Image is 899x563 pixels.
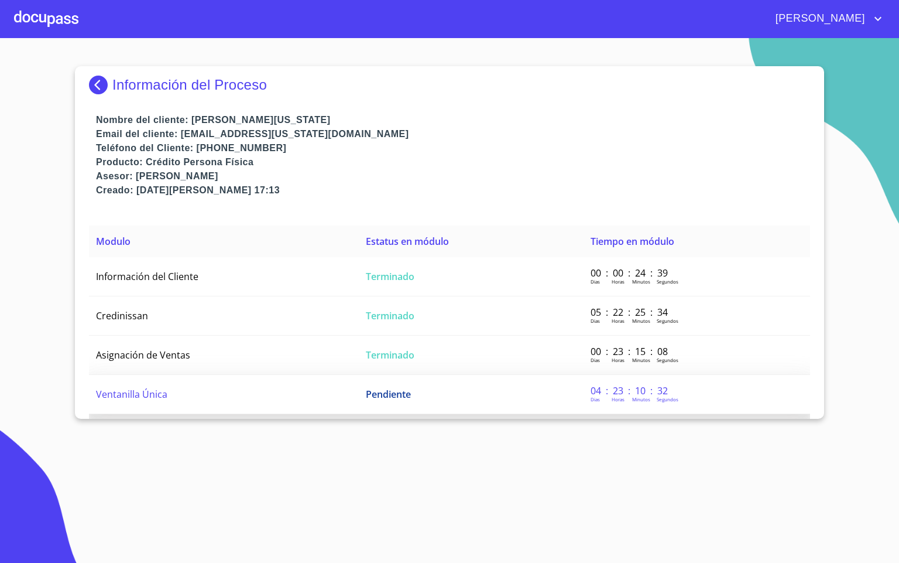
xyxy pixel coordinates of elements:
[632,357,650,363] p: Minutos
[96,388,167,401] span: Ventanilla Única
[591,345,670,358] p: 00 : 23 : 15 : 08
[96,270,198,283] span: Información del Cliente
[657,318,678,324] p: Segundos
[591,267,670,279] p: 00 : 00 : 24 : 39
[591,235,674,248] span: Tiempo en módulo
[96,127,810,141] p: Email del cliente: [EMAIL_ADDRESS][US_STATE][DOMAIN_NAME]
[96,155,810,169] p: Producto: Crédito Persona Física
[89,76,112,94] img: Docupass spot blue
[767,9,885,28] button: account of current user
[591,306,670,319] p: 05 : 22 : 25 : 34
[366,388,411,401] span: Pendiente
[591,396,600,402] p: Dias
[657,357,678,363] p: Segundos
[591,357,600,363] p: Dias
[632,278,650,285] p: Minutos
[96,309,148,322] span: Credinissan
[366,270,414,283] span: Terminado
[96,169,810,183] p: Asesor: [PERSON_NAME]
[96,235,131,248] span: Modulo
[366,349,414,361] span: Terminado
[591,278,600,285] p: Dias
[96,113,810,127] p: Nombre del cliente: [PERSON_NAME][US_STATE]
[591,384,670,397] p: 04 : 23 : 10 : 32
[591,318,600,324] p: Dias
[366,309,414,322] span: Terminado
[366,235,449,248] span: Estatus en módulo
[657,278,678,285] p: Segundos
[612,396,625,402] p: Horas
[767,9,871,28] span: [PERSON_NAME]
[96,183,810,197] p: Creado: [DATE][PERSON_NAME] 17:13
[657,396,678,402] p: Segundos
[96,349,190,361] span: Asignación de Ventas
[632,318,650,324] p: Minutos
[612,318,625,324] p: Horas
[89,76,810,94] div: Información del Proceso
[112,77,267,93] p: Información del Proceso
[612,357,625,363] p: Horas
[612,278,625,285] p: Horas
[96,141,810,155] p: Teléfono del Cliente: [PHONE_NUMBER]
[632,396,650,402] p: Minutos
